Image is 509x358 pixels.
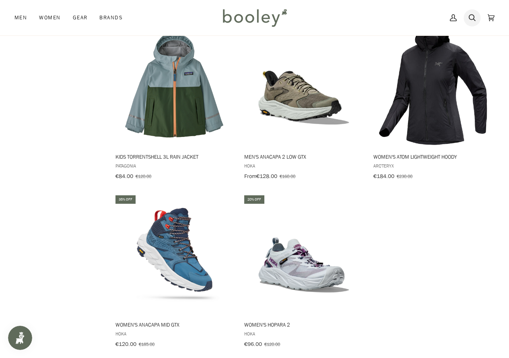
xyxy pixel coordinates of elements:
[243,26,364,147] img: Hoka Men's Anacapa 2 Low GTX Olive Haze / Mercury - Booley Galway
[244,195,264,204] div: 20% off
[373,172,394,180] span: €184.00
[136,173,151,180] span: €120.00
[115,340,136,348] span: €120.00
[373,26,493,147] img: Arc'teryx Women's Atom Lightweight Hoody Black - Booley Galway
[114,194,235,350] a: Women's Anacapa Mid GTX
[99,14,123,22] span: Brands
[14,14,27,22] span: Men
[244,340,262,348] span: €96.00
[373,162,492,169] span: Arc'teryx
[219,6,290,29] img: Booley
[373,153,492,160] span: Women's Atom Lightweight Hoody
[244,27,264,36] div: 20% off
[73,14,88,22] span: Gear
[8,326,32,350] iframe: Button to open loyalty program pop-up
[39,14,60,22] span: Women
[115,195,136,204] div: 35% off
[280,173,295,180] span: €160.00
[244,172,256,180] span: From
[115,321,234,328] span: Women's Anacapa Mid GTX
[114,26,235,182] a: Kids Torrentshell 3L Rain Jacket
[244,162,363,169] span: Hoka
[372,26,493,182] a: Women's Atom Lightweight Hoody
[256,172,277,180] span: €128.00
[114,194,235,315] img: Hoka Women's Anacapa Mid GTX Real Teal / Outer Space - Booley Galway
[397,173,412,180] span: €230.00
[373,27,394,36] div: 20% off
[243,26,364,182] a: Men's Anacapa 2 Low GTX
[115,330,234,337] span: Hoka
[115,153,234,160] span: Kids Torrentshell 3L Rain Jacket
[115,27,136,36] div: 30% off
[139,341,155,348] span: €185.00
[244,153,363,160] span: Men's Anacapa 2 Low GTX
[244,330,363,337] span: Hoka
[243,194,364,350] a: Women's Hopara 2
[264,341,280,348] span: €120.00
[244,321,363,328] span: Women's Hopara 2
[243,194,364,315] img: Hoka Women's Hopara 2 Illusion / Amethyst - Booley Galway
[115,162,234,169] span: Patagonia
[115,172,133,180] span: €84.00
